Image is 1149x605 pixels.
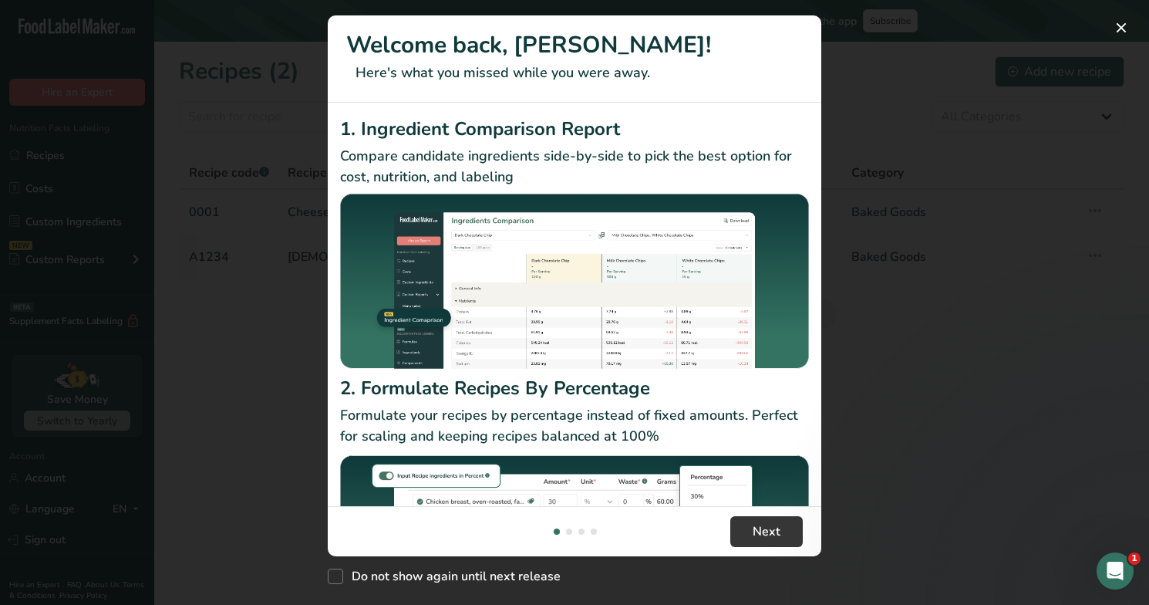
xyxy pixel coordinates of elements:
h2: 2. Formulate Recipes By Percentage [340,374,809,402]
img: Ingredient Comparison Report [340,194,809,369]
h1: Welcome back, [PERSON_NAME]! [346,28,803,63]
p: Formulate your recipes by percentage instead of fixed amounts. Perfect for scaling and keeping re... [340,405,809,447]
span: 1 [1128,553,1141,565]
p: Here's what you missed while you were away. [346,63,803,83]
button: Next [730,516,803,547]
h2: 1. Ingredient Comparison Report [340,115,809,143]
p: Compare candidate ingredients side-by-side to pick the best option for cost, nutrition, and labeling [340,146,809,188]
span: Next [753,522,780,541]
span: Do not show again until next release [343,569,561,584]
iframe: Intercom live chat [1097,553,1134,590]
